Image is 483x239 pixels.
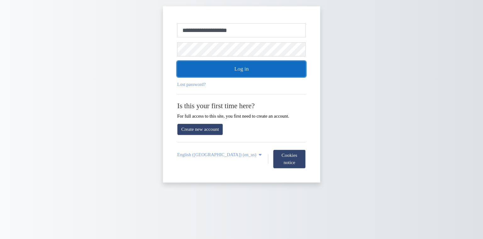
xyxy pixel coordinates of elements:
a: Create new account [177,124,223,135]
button: Cookies notice [273,150,306,168]
a: English (United States) ‎(en_us)‎ [177,152,263,157]
button: Log in [177,61,306,77]
h2: Is this your first time here? [177,102,306,110]
div: For full access to this site, you first need to create an account. [177,102,306,119]
a: Lost password? [177,82,206,87]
